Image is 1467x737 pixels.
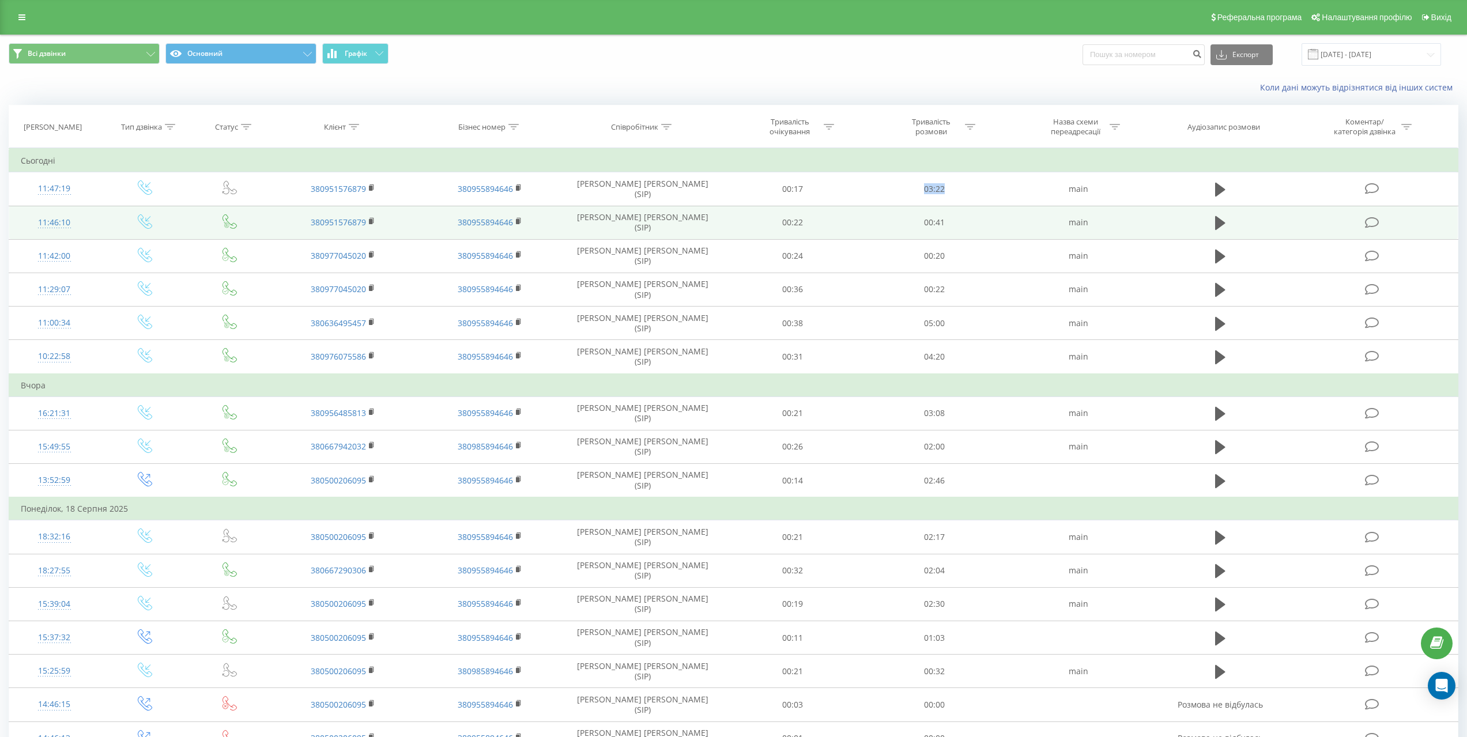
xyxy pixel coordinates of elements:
td: 03:22 [863,172,1005,206]
td: main [1005,554,1152,587]
span: Налаштування профілю [1322,13,1412,22]
td: [PERSON_NAME] [PERSON_NAME] (SIP) [564,172,722,206]
td: 00:22 [722,206,863,239]
td: [PERSON_NAME] [PERSON_NAME] (SIP) [564,655,722,688]
a: 380955894646 [458,351,513,362]
td: [PERSON_NAME] [PERSON_NAME] (SIP) [564,239,722,273]
td: 02:17 [863,520,1005,554]
div: Бізнес номер [458,122,506,132]
a: 380500206095 [311,531,366,542]
td: Сьогодні [9,149,1458,172]
td: [PERSON_NAME] [PERSON_NAME] (SIP) [564,273,722,306]
a: 380976075586 [311,351,366,362]
td: Вчора [9,374,1458,397]
div: 10:22:58 [21,345,88,368]
td: main [1005,273,1152,306]
a: 380985894646 [458,441,513,452]
td: [PERSON_NAME] [PERSON_NAME] (SIP) [564,206,722,239]
td: [PERSON_NAME] [PERSON_NAME] (SIP) [564,587,722,621]
td: 00:21 [722,655,863,688]
span: Вихід [1431,13,1451,22]
td: [PERSON_NAME] [PERSON_NAME] (SIP) [564,307,722,340]
td: main [1005,172,1152,206]
div: 15:49:55 [21,436,88,458]
td: 00:32 [863,655,1005,688]
td: Понеділок, 18 Серпня 2025 [9,497,1458,520]
a: 380500206095 [311,598,366,609]
td: 00:32 [722,554,863,587]
a: 380667290306 [311,565,366,576]
div: 14:46:15 [21,693,88,716]
td: [PERSON_NAME] [PERSON_NAME] (SIP) [564,554,722,587]
a: 380955894646 [458,318,513,328]
td: 02:04 [863,554,1005,587]
td: 00:22 [863,273,1005,306]
td: 00:19 [722,587,863,621]
td: 00:26 [722,430,863,463]
td: 00:38 [722,307,863,340]
div: Співробітник [611,122,658,132]
td: 00:17 [722,172,863,206]
td: [PERSON_NAME] [PERSON_NAME] (SIP) [564,396,722,430]
td: 02:46 [863,464,1005,498]
button: Всі дзвінки [9,43,160,64]
span: Графік [345,50,367,58]
td: 00:20 [863,239,1005,273]
td: 00:21 [722,396,863,430]
div: 11:42:00 [21,245,88,267]
td: main [1005,340,1152,374]
button: Графік [322,43,389,64]
a: 380956485813 [311,407,366,418]
td: 02:00 [863,430,1005,463]
td: 01:03 [863,621,1005,655]
td: main [1005,655,1152,688]
a: 380500206095 [311,666,366,676]
td: [PERSON_NAME] [PERSON_NAME] (SIP) [564,430,722,463]
a: 380955894646 [458,217,513,228]
div: [PERSON_NAME] [24,122,82,132]
td: 00:21 [722,520,863,554]
td: main [1005,587,1152,621]
td: 00:11 [722,621,863,655]
a: 380500206095 [311,699,366,710]
div: 13:52:59 [21,469,88,492]
td: 02:30 [863,587,1005,621]
a: 380977045020 [311,250,366,261]
a: 380500206095 [311,475,366,486]
a: 380951576879 [311,183,366,194]
td: 00:14 [722,464,863,498]
div: 15:39:04 [21,593,88,615]
td: main [1005,430,1152,463]
a: 380955894646 [458,699,513,710]
a: 380977045020 [311,284,366,294]
td: 00:24 [722,239,863,273]
td: 04:20 [863,340,1005,374]
td: 00:00 [863,688,1005,721]
td: [PERSON_NAME] [PERSON_NAME] (SIP) [564,464,722,498]
a: 380955894646 [458,250,513,261]
td: main [1005,206,1152,239]
a: 380955894646 [458,531,513,542]
td: 00:36 [722,273,863,306]
a: 380955894646 [458,183,513,194]
input: Пошук за номером [1083,44,1205,65]
td: 05:00 [863,307,1005,340]
td: main [1005,307,1152,340]
a: 380955894646 [458,565,513,576]
div: 11:47:19 [21,177,88,200]
a: 380955894646 [458,475,513,486]
button: Експорт [1210,44,1273,65]
td: 00:41 [863,206,1005,239]
span: Реферальна програма [1217,13,1302,22]
td: main [1005,520,1152,554]
a: 380985894646 [458,666,513,676]
td: 00:03 [722,688,863,721]
a: 380951576879 [311,217,366,228]
span: Розмова не відбулась [1178,699,1263,710]
div: 15:25:59 [21,660,88,682]
a: 380500206095 [311,632,366,643]
div: Тривалість очікування [759,117,821,137]
div: 18:27:55 [21,560,88,582]
a: Коли дані можуть відрізнятися вiд інших систем [1260,82,1458,93]
div: Тип дзвінка [121,122,162,132]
